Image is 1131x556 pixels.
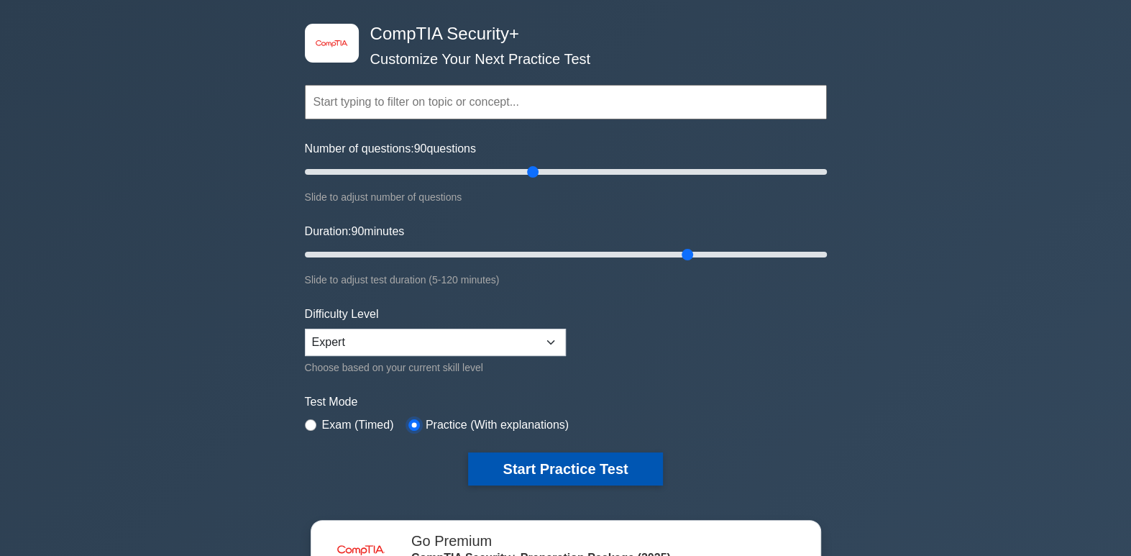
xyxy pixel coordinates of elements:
span: 90 [414,142,427,155]
label: Number of questions: questions [305,140,476,158]
div: Choose based on your current skill level [305,359,566,376]
label: Duration: minutes [305,223,405,240]
div: Slide to adjust number of questions [305,188,827,206]
span: 90 [351,225,364,237]
h4: CompTIA Security+ [365,24,756,45]
label: Test Mode [305,393,827,411]
label: Difficulty Level [305,306,379,323]
label: Practice (With explanations) [426,416,569,434]
label: Exam (Timed) [322,416,394,434]
div: Slide to adjust test duration (5-120 minutes) [305,271,827,288]
button: Start Practice Test [468,452,662,486]
input: Start typing to filter on topic or concept... [305,85,827,119]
